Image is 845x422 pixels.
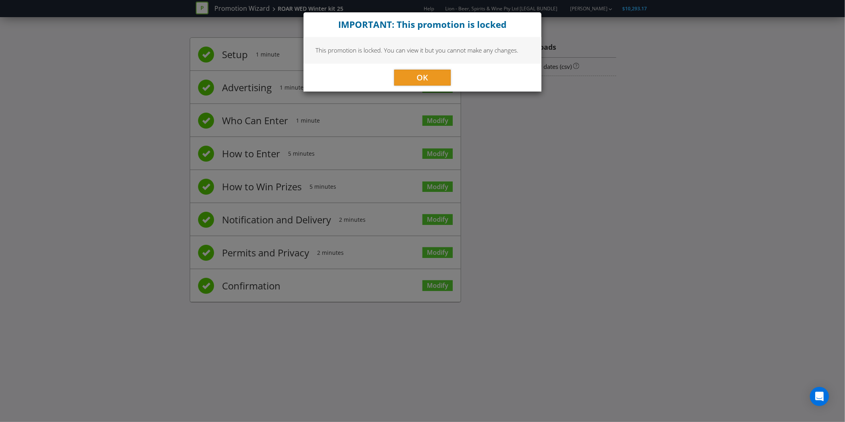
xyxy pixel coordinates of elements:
[394,70,451,86] button: OK
[304,12,541,37] div: Close
[304,37,541,63] div: This promotion is locked. You can view it but you cannot make any changes.
[339,18,507,31] strong: IMPORTANT: This promotion is locked
[417,72,428,83] span: OK
[810,387,829,406] div: Open Intercom Messenger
